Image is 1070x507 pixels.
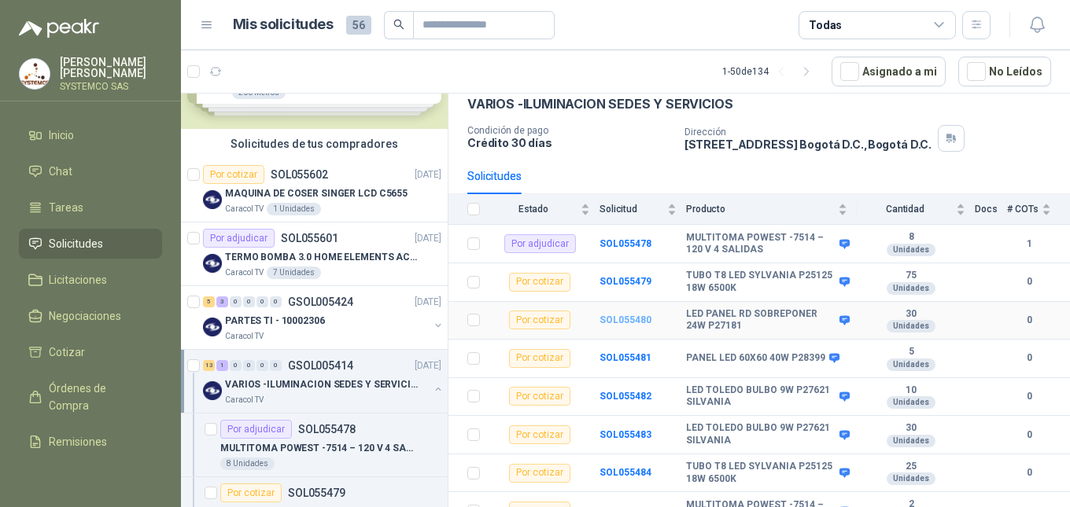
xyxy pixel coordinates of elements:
a: 13 1 0 0 0 0 GSOL005414[DATE] Company LogoVARIOS -ILUMINACION SEDES Y SERVICIOSCaracol TV [203,356,445,406]
span: search [393,19,404,30]
div: Todas [809,17,842,34]
p: [DATE] [415,295,441,310]
a: SOL055479 [600,276,651,287]
p: [PERSON_NAME] [PERSON_NAME] [60,57,162,79]
div: 0 [256,296,268,307]
div: 0 [256,360,268,371]
div: Por adjudicar [203,229,275,248]
b: 0 [1007,428,1051,443]
a: Licitaciones [19,265,162,295]
b: PANEL LED 60X60 40W P28399 [686,352,825,365]
a: Inicio [19,120,162,150]
div: Por cotizar [509,387,570,406]
div: Unidades [887,244,935,256]
div: Por cotizar [509,273,570,292]
div: Por cotizar [509,425,570,444]
a: Remisiones [19,427,162,457]
b: 8 [857,231,965,244]
b: 5 [857,346,965,358]
p: MAQUINA DE COSER SINGER LCD C5655 [225,186,408,201]
span: Órdenes de Compra [49,380,147,414]
b: 0 [1007,313,1051,328]
img: Company Logo [203,254,222,273]
div: 1 Unidades [267,203,321,215]
div: Por cotizar [509,349,570,368]
div: 0 [270,296,282,307]
a: Por cotizarSOL055602[DATE] Company LogoMAQUINA DE COSER SINGER LCD C5655Caracol TV1 Unidades [181,159,448,222]
div: Por cotizar [220,483,282,502]
a: SOL055481 [600,352,651,363]
a: SOL055483 [600,429,651,440]
p: Caracol TV [225,203,264,215]
img: Logo peakr [19,19,99,38]
div: 1 [216,360,228,371]
b: LED TOLEDO BULBO 9W P27621 SILVANIA [686,422,836,446]
a: 5 3 0 0 0 0 GSOL005424[DATE] Company LogoPARTES TI - 10002306Caracol TV [203,292,445,343]
b: 30 [857,422,965,435]
div: Por adjudicar [220,420,292,439]
b: 10 [857,384,965,397]
p: [STREET_ADDRESS] Bogotá D.C. , Bogotá D.C. [684,138,932,151]
p: Crédito 30 días [467,136,672,149]
div: 0 [270,360,282,371]
span: Cantidad [857,204,953,215]
b: SOL055484 [600,467,651,478]
div: 0 [243,296,255,307]
p: Caracol TV [225,330,264,343]
div: 0 [243,360,255,371]
a: Por adjudicarSOL055601[DATE] Company LogoTERMO BOMBA 3.0 HOME ELEMENTS ACERO INOXCaracol TV7 Unid... [181,222,448,286]
a: Tareas [19,193,162,222]
span: Solicitud [600,204,664,215]
b: TUBO T8 LED SYLVANIA P25125 18W 6500K [686,461,836,485]
a: Negociaciones [19,301,162,331]
a: SOL055478 [600,238,651,249]
img: Company Logo [203,318,222,336]
a: Órdenes de Compra [19,373,162,421]
div: Unidades [887,358,935,371]
p: SOL055478 [298,424,356,435]
span: 56 [346,16,371,35]
span: Licitaciones [49,271,107,288]
div: Por cotizar [203,165,264,184]
img: Company Logo [20,59,50,89]
p: PARTES TI - 10002306 [225,314,325,329]
div: 7 Unidades [267,266,321,279]
b: 0 [1007,274,1051,289]
div: Solicitudes [467,167,522,185]
p: [DATE] [415,358,441,373]
div: Por adjudicar [504,234,576,253]
th: # COTs [1007,194,1070,225]
b: 75 [857,270,965,282]
a: Cotizar [19,337,162,367]
b: 0 [1007,389,1051,404]
p: SOL055601 [281,233,338,244]
span: Tareas [49,199,83,216]
span: Inicio [49,127,74,144]
img: Company Logo [203,381,222,400]
a: SOL055480 [600,314,651,325]
p: GSOL005414 [288,360,353,371]
a: Solicitudes [19,229,162,259]
p: [DATE] [415,231,441,246]
b: 30 [857,308,965,321]
img: Company Logo [203,190,222,209]
b: 25 [857,461,965,473]
p: Caracol TV [225,266,264,279]
div: Por cotizar [509,464,570,483]
a: SOL055482 [600,391,651,402]
p: GSOL005424 [288,296,353,307]
div: Por cotizar [509,310,570,329]
span: Cotizar [49,344,85,361]
a: Por adjudicarSOL055478MULTITOMA POWEST -7514 – 120 V 4 SALIDAS8 Unidades [181,413,448,477]
b: TUBO T8 LED SYLVANIA P25125 18W 6500K [686,270,836,294]
span: Estado [489,204,577,215]
p: SYSTEMCO SAS [60,82,162,91]
div: Unidades [887,472,935,485]
th: Docs [975,194,1007,225]
th: Estado [489,194,600,225]
span: Chat [49,163,72,180]
div: 13 [203,360,215,371]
